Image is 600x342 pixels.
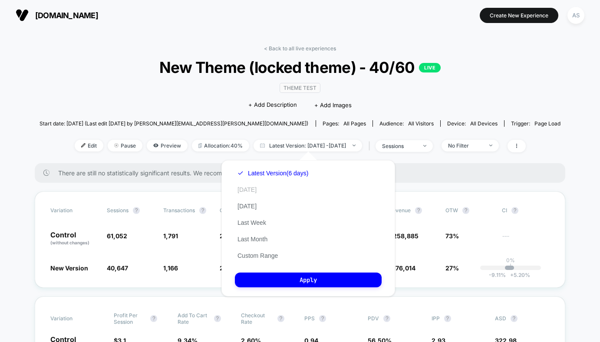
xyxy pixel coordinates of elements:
[81,143,86,148] img: edit
[235,169,311,177] button: Latest Version(6 days)
[50,207,98,214] span: Variation
[40,120,308,127] span: Start date: [DATE] (Last edit [DATE] by [PERSON_NAME][EMAIL_ADDRESS][PERSON_NAME][DOMAIN_NAME])
[323,120,366,127] div: Pages:
[163,207,195,214] span: Transactions
[235,186,259,194] button: [DATE]
[199,207,206,214] button: ?
[280,83,320,93] span: Theme Test
[264,45,336,52] a: < Back to all live experiences
[366,140,376,152] span: |
[480,8,558,23] button: Create New Experience
[198,143,202,148] img: rebalance
[383,315,390,322] button: ?
[133,207,140,214] button: ?
[50,312,98,325] span: Variation
[50,231,98,246] p: Control
[304,315,315,322] span: PPS
[50,264,88,272] span: New Version
[511,120,560,127] div: Trigger:
[178,312,210,325] span: Add To Cart Rate
[241,312,273,325] span: Checkout Rate
[444,315,451,322] button: ?
[13,8,101,22] button: [DOMAIN_NAME]
[107,207,129,214] span: Sessions
[150,315,157,322] button: ?
[495,315,506,322] span: ASD
[16,9,29,22] img: Visually logo
[408,120,434,127] span: All Visitors
[506,272,530,278] span: 5.20 %
[382,143,417,149] div: sessions
[108,140,142,151] span: Pause
[511,315,518,322] button: ?
[534,120,560,127] span: Page Load
[415,207,422,214] button: ?
[214,315,221,322] button: ?
[235,273,382,287] button: Apply
[393,232,419,240] span: 258,885
[368,315,379,322] span: PDV
[445,207,493,214] span: OTW
[510,272,514,278] span: +
[502,207,550,214] span: CI
[50,240,89,245] span: (without changes)
[502,233,550,246] span: ---
[489,272,506,278] span: -9.11 %
[565,7,587,24] button: AS
[314,102,352,109] span: + Add Images
[462,207,469,214] button: ?
[419,63,441,72] p: LIVE
[343,120,366,127] span: all pages
[260,143,265,148] img: calendar
[510,263,511,270] p: |
[192,140,249,151] span: Allocation: 40%
[432,315,440,322] span: IPP
[75,140,103,151] span: Edit
[235,202,259,210] button: [DATE]
[163,264,178,272] span: 1,166
[235,252,280,260] button: Custom Range
[393,264,415,272] span: 176,014
[511,207,518,214] button: ?
[248,101,297,109] span: + Add Description
[389,232,419,240] span: $
[277,315,284,322] button: ?
[448,142,483,149] div: No Filter
[147,140,188,151] span: Preview
[66,58,534,76] span: New Theme (locked theme) - 40/60
[107,232,127,240] span: 61,052
[114,143,119,148] img: end
[567,7,584,24] div: AS
[353,145,356,146] img: end
[319,315,326,322] button: ?
[506,257,515,263] p: 0%
[254,140,362,151] span: Latest Version: [DATE] - [DATE]
[440,120,504,127] span: Device:
[423,145,426,147] img: end
[379,120,434,127] div: Audience:
[445,264,459,272] span: 27%
[35,11,98,20] span: [DOMAIN_NAME]
[114,312,146,325] span: Profit Per Session
[163,232,178,240] span: 1,791
[489,145,492,146] img: end
[470,120,498,127] span: all devices
[445,232,459,240] span: 73%
[235,235,270,243] button: Last Month
[235,219,269,227] button: Last Week
[58,169,548,177] span: There are still no statistically significant results. We recommend waiting a few more days
[107,264,128,272] span: 40,647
